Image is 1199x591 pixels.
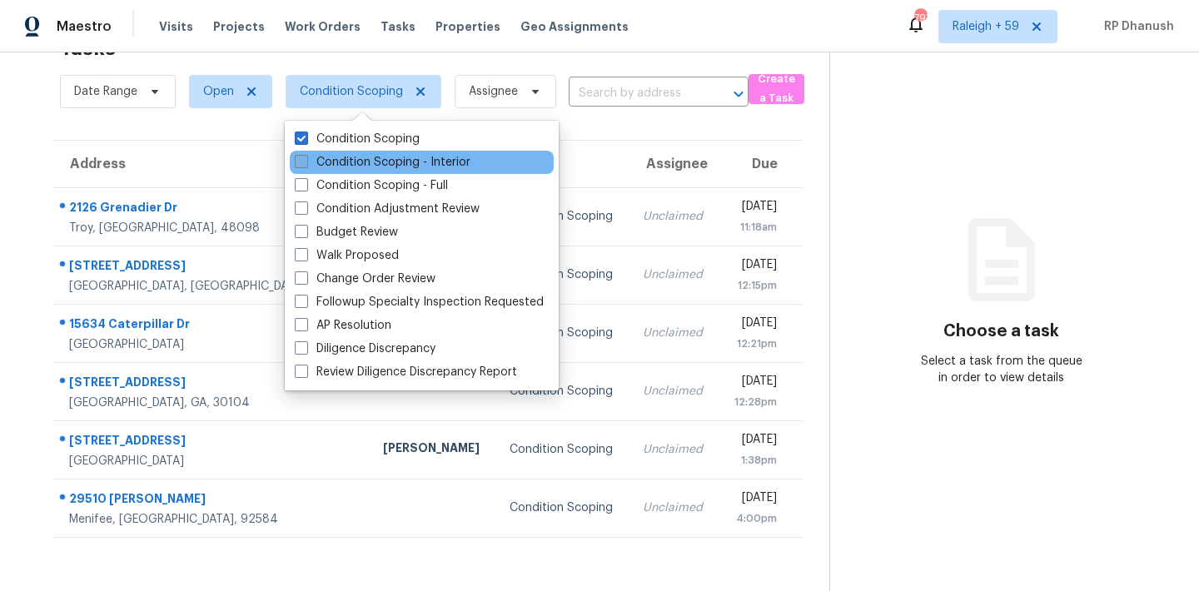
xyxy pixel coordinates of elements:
th: Type [496,141,630,187]
div: [GEOGRAPHIC_DATA], GA, 30104 [69,395,356,411]
div: Menifee, [GEOGRAPHIC_DATA], 92584 [69,511,356,528]
span: Projects [213,18,265,35]
label: Condition Adjustment Review [295,201,480,217]
div: [DATE] [732,489,777,510]
div: [GEOGRAPHIC_DATA] [69,336,356,353]
h3: Choose a task [943,323,1059,340]
div: 4:00pm [732,510,777,527]
div: 12:28pm [732,394,777,410]
th: Due [719,141,803,187]
span: Maestro [57,18,112,35]
div: Condition Scoping [510,266,617,283]
h2: Tasks [60,40,116,57]
div: [STREET_ADDRESS] [69,374,356,395]
div: [PERSON_NAME] [383,440,483,460]
span: Geo Assignments [520,18,629,35]
div: [DATE] [732,315,777,335]
div: [DATE] [732,431,777,452]
div: 15634 Caterpillar Dr [69,315,356,336]
div: Condition Scoping [510,499,617,516]
div: Troy, [GEOGRAPHIC_DATA], 48098 [69,220,356,236]
span: Work Orders [285,18,361,35]
div: 1:38pm [732,452,777,469]
span: Raleigh + 59 [953,18,1019,35]
div: [GEOGRAPHIC_DATA] [69,453,356,469]
div: 2126 Grenadier Dr [69,199,356,220]
div: Unclaimed [643,441,705,458]
div: [DATE] [732,256,777,277]
span: Create a Task [757,70,796,108]
label: Condition Scoping - Full [295,177,448,194]
label: Followup Specialty Inspection Requested [295,294,544,310]
th: Assignee [629,141,719,187]
div: Unclaimed [643,499,705,516]
div: Unclaimed [643,266,705,283]
label: Change Order Review [295,271,435,287]
div: Unclaimed [643,208,705,225]
div: [STREET_ADDRESS] [69,257,356,278]
div: Unclaimed [643,383,705,400]
label: Budget Review [295,224,398,241]
span: Properties [435,18,500,35]
span: Date Range [74,83,137,100]
label: Diligence Discrepancy [295,340,435,357]
div: [DATE] [732,373,777,394]
span: Open [203,83,234,100]
div: Condition Scoping [510,208,617,225]
label: Condition Scoping - Interior [295,154,470,171]
label: Review Diligence Discrepancy Report [295,364,517,380]
div: [DATE] [732,198,777,219]
div: Select a task from the queue in order to view details [916,353,1087,386]
span: Visits [159,18,193,35]
span: Condition Scoping [300,83,403,100]
div: Condition Scoping [510,325,617,341]
input: Search by address [569,81,702,107]
span: Tasks [381,21,415,32]
span: RP Dhanush [1097,18,1174,35]
div: [STREET_ADDRESS] [69,432,356,453]
div: Unclaimed [643,325,705,341]
div: [GEOGRAPHIC_DATA], [GEOGRAPHIC_DATA], 30188 [69,278,356,295]
div: Condition Scoping [510,441,617,458]
label: Walk Proposed [295,247,399,264]
div: 797 [914,10,926,27]
label: AP Resolution [295,317,391,334]
label: Condition Scoping [295,131,420,147]
button: Create a Task [749,74,804,104]
span: Assignee [469,83,518,100]
th: Address [53,141,370,187]
div: 12:21pm [732,335,777,352]
div: 12:15pm [732,277,777,294]
div: 29510 [PERSON_NAME] [69,490,356,511]
button: Open [727,82,750,106]
div: 11:18am [732,219,777,236]
div: Condition Scoping [510,383,617,400]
